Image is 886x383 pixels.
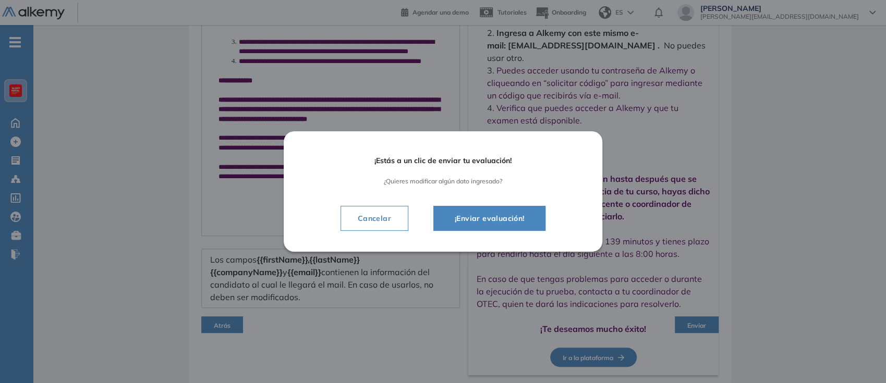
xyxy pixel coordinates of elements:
span: Cancelar [349,212,399,225]
span: ¡Enviar evaluación! [446,212,533,225]
button: ¡Enviar evaluación! [433,206,546,231]
span: ¡Estás a un clic de enviar tu evaluación! [313,156,573,165]
span: ¿Quieres modificar algún dato ingresado? [313,178,573,185]
button: Cancelar [341,206,408,231]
